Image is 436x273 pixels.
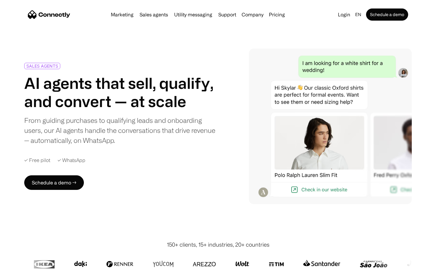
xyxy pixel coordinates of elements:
[12,262,36,271] ul: Language list
[24,175,84,190] a: Schedule a demo →
[172,12,215,17] a: Utility messaging
[6,262,36,271] aside: Language selected: English
[355,10,361,19] div: en
[108,12,136,17] a: Marketing
[216,12,239,17] a: Support
[242,10,263,19] div: Company
[24,115,216,145] div: From guiding purchases to qualifying leads and onboarding users, our AI agents handle the convers...
[266,12,287,17] a: Pricing
[24,157,50,163] div: ✓ Free pilot
[366,8,408,21] a: Schedule a demo
[58,157,85,163] div: ✓ WhatsApp
[24,74,216,110] h1: AI agents that sell, qualify, and convert — at scale
[26,64,58,68] div: SALES AGENTS
[167,241,269,249] div: 150+ clients, 15+ industries, 20+ countries
[335,10,353,19] a: Login
[137,12,170,17] a: Sales agents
